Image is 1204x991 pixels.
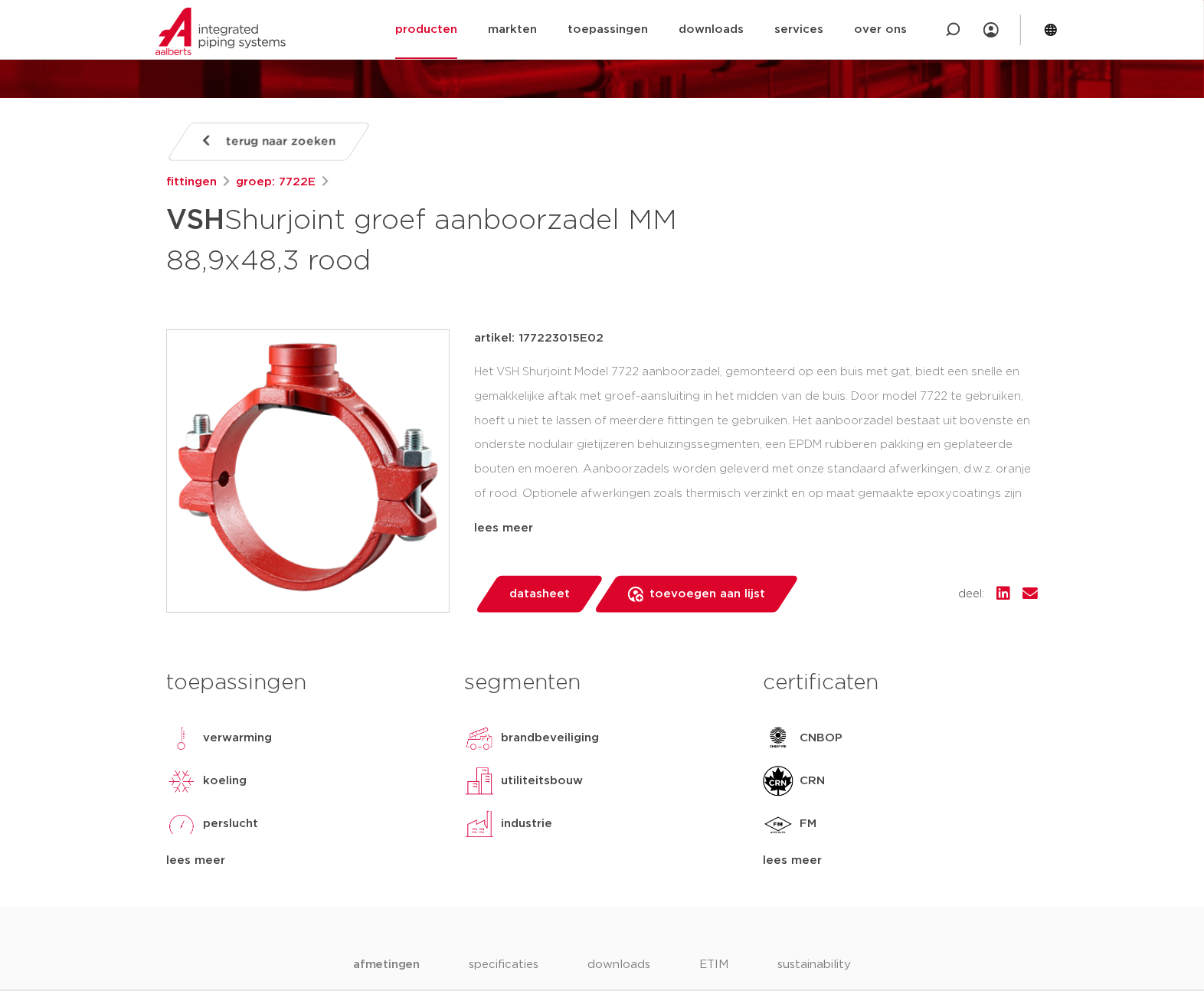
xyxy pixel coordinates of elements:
h1: Shurjoint groef aanboorzadel MM 88,9x48,3 rood [166,198,741,280]
img: perslucht [166,809,197,839]
span: deel: [958,585,984,603]
p: perslucht [203,815,258,833]
div: lees meer [763,852,1038,870]
p: brandbeveiliging [501,729,599,747]
img: Product Image for VSH Shurjoint groef aanboorzadel MM 88,9x48,3 rood [167,330,449,612]
p: CRN [800,772,825,790]
p: CNBOP [800,729,842,747]
div: Het VSH Shurjoint Model 7722 aanboorzadel, gemonteerd op een buis met gat, biedt een snelle en ge... [474,360,1038,513]
p: artikel: 177223015E02 [474,329,604,348]
img: CNBOP [763,723,793,754]
p: utiliteitsbouw [501,772,583,790]
img: industrie [464,809,495,839]
a: groep: 7722E [236,173,316,191]
p: FM [800,815,816,833]
p: verwarming [203,729,272,747]
span: toevoegen aan lijst [649,582,765,607]
img: CRN [763,766,793,796]
img: verwarming [166,723,197,754]
span: terug naar zoeken [226,129,335,154]
a: terug naar zoeken [166,123,371,161]
p: koeling [203,772,247,790]
img: FM [763,809,793,839]
h3: segmenten [464,668,739,698]
img: koeling [166,766,197,796]
a: datasheet [474,576,604,613]
h3: certificaten [763,668,1038,698]
div: lees meer [166,852,441,870]
div: lees meer [474,519,1038,538]
span: datasheet [509,582,570,607]
h3: toepassingen [166,668,441,698]
p: industrie [501,815,552,833]
img: utiliteitsbouw [464,766,495,796]
img: brandbeveiliging [464,723,495,754]
a: fittingen [166,173,217,191]
strong: VSH [166,207,224,234]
